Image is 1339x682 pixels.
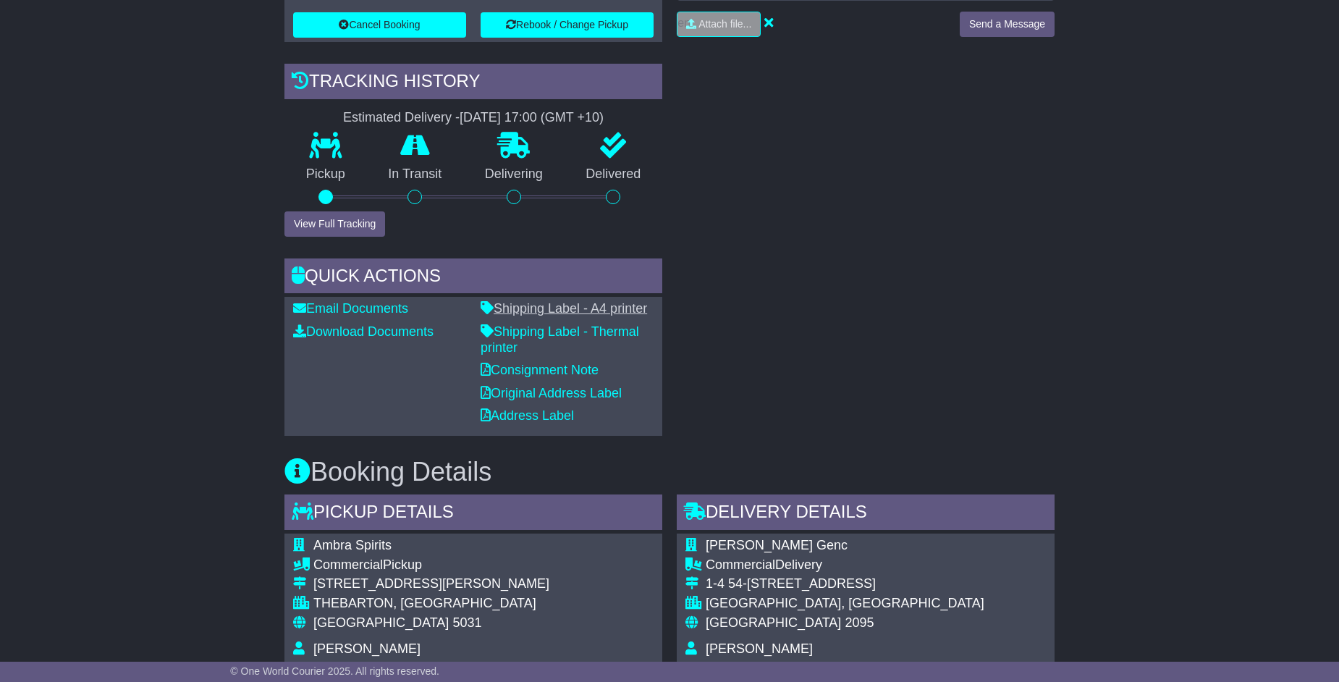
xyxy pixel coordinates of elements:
[284,167,367,182] p: Pickup
[284,258,662,298] div: Quick Actions
[706,576,1046,592] div: 1-4 54-[STREET_ADDRESS]
[706,661,926,675] span: [EMAIL_ADDRESS][DOMAIN_NAME]
[452,615,481,630] span: 5031
[706,596,1046,612] div: [GEOGRAPHIC_DATA], [GEOGRAPHIC_DATA]
[284,110,662,126] div: Estimated Delivery -
[313,641,421,656] span: [PERSON_NAME]
[313,596,641,612] div: THEBARTON, [GEOGRAPHIC_DATA]
[230,665,439,677] span: © One World Courier 2025. All rights reserved.
[706,557,1046,573] div: Delivery
[284,64,662,103] div: Tracking history
[706,641,813,656] span: [PERSON_NAME]
[706,615,841,630] span: [GEOGRAPHIC_DATA]
[845,615,874,630] span: 2095
[481,363,599,377] a: Consignment Note
[313,576,641,592] div: [STREET_ADDRESS][PERSON_NAME]
[481,324,639,355] a: Shipping Label - Thermal printer
[481,408,574,423] a: Address Label
[313,538,392,552] span: Ambra Spirits
[367,167,464,182] p: In Transit
[284,211,385,237] button: View Full Tracking
[706,538,848,552] span: [PERSON_NAME] Genc
[293,301,408,316] a: Email Documents
[706,557,775,572] span: Commercial
[481,12,654,38] button: Rebook / Change Pickup
[481,386,622,400] a: Original Address Label
[677,494,1055,534] div: Delivery Details
[460,110,604,126] div: [DATE] 17:00 (GMT +10)
[313,557,383,572] span: Commercial
[293,12,466,38] button: Cancel Booking
[463,167,565,182] p: Delivering
[960,12,1055,37] button: Send a Message
[481,301,647,316] a: Shipping Label - A4 printer
[313,661,641,675] span: [PERSON_NAME][EMAIL_ADDRESS][DOMAIN_NAME]
[293,324,434,339] a: Download Documents
[284,458,1055,487] h3: Booking Details
[313,615,449,630] span: [GEOGRAPHIC_DATA]
[284,494,662,534] div: Pickup Details
[313,557,641,573] div: Pickup
[565,167,663,182] p: Delivered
